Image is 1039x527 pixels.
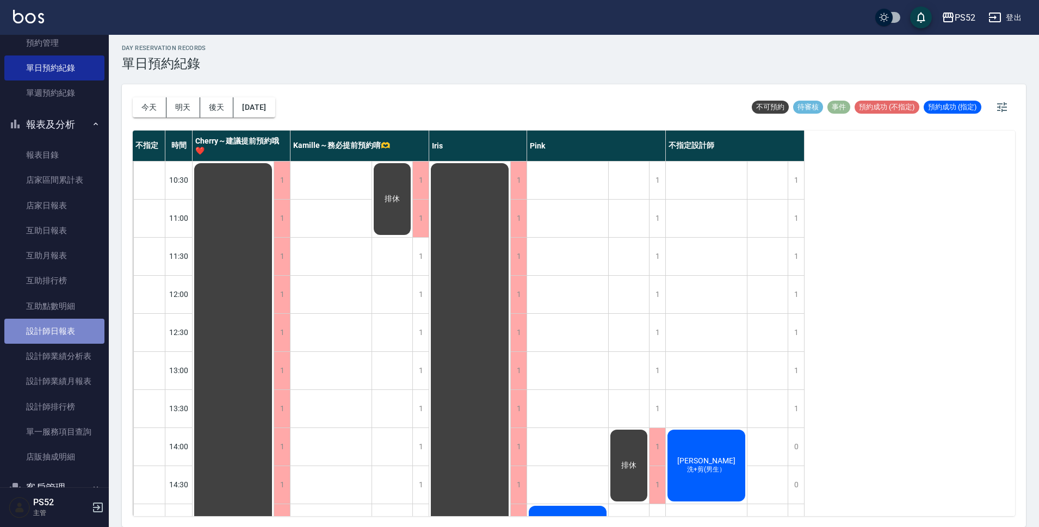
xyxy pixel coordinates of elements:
[510,314,527,351] div: 1
[412,314,429,351] div: 1
[788,390,804,427] div: 1
[274,390,290,427] div: 1
[165,351,193,389] div: 13:00
[4,30,104,55] a: 預約管理
[793,102,823,112] span: 待審核
[937,7,980,29] button: PS52
[274,200,290,237] div: 1
[4,344,104,369] a: 設計師業績分析表
[429,131,527,161] div: Iris
[412,390,429,427] div: 1
[412,352,429,389] div: 1
[165,466,193,504] div: 14:30
[412,200,429,237] div: 1
[4,55,104,80] a: 單日預約紀錄
[200,97,234,117] button: 後天
[649,466,665,504] div: 1
[382,194,402,204] span: 排休
[274,314,290,351] div: 1
[165,313,193,351] div: 12:30
[274,276,290,313] div: 1
[165,275,193,313] div: 12:00
[122,45,206,52] h2: day Reservation records
[4,80,104,106] a: 單週預約紀錄
[274,238,290,275] div: 1
[924,102,981,112] span: 預約成功 (指定)
[165,237,193,275] div: 11:30
[788,314,804,351] div: 1
[33,508,89,518] p: 主管
[4,294,104,319] a: 互助點數明細
[788,276,804,313] div: 1
[649,390,665,427] div: 1
[510,162,527,199] div: 1
[649,314,665,351] div: 1
[649,352,665,389] div: 1
[752,102,789,112] span: 不可預約
[412,466,429,504] div: 1
[788,352,804,389] div: 1
[4,474,104,502] button: 客戶管理
[666,131,805,161] div: 不指定設計師
[165,131,193,161] div: 時間
[510,352,527,389] div: 1
[233,97,275,117] button: [DATE]
[412,238,429,275] div: 1
[274,352,290,389] div: 1
[788,162,804,199] div: 1
[133,131,165,161] div: 不指定
[910,7,932,28] button: save
[527,131,666,161] div: Pink
[122,56,206,71] h3: 單日預約紀錄
[274,162,290,199] div: 1
[510,238,527,275] div: 1
[165,389,193,427] div: 13:30
[165,427,193,466] div: 14:00
[274,466,290,504] div: 1
[193,131,290,161] div: Cherry～建議提前預約哦❤️
[619,461,639,470] span: 排休
[4,319,104,344] a: 設計師日報表
[827,102,850,112] span: 事件
[412,276,429,313] div: 1
[412,428,429,466] div: 1
[649,276,665,313] div: 1
[788,200,804,237] div: 1
[685,465,728,474] span: 洗+剪(男生）
[510,390,527,427] div: 1
[412,162,429,199] div: 1
[675,456,738,465] span: [PERSON_NAME]
[649,428,665,466] div: 1
[274,428,290,466] div: 1
[4,369,104,394] a: 設計師業績月報表
[984,8,1026,28] button: 登出
[4,268,104,293] a: 互助排行榜
[4,193,104,218] a: 店家日報表
[4,444,104,469] a: 店販抽成明細
[510,428,527,466] div: 1
[955,11,975,24] div: PS52
[13,10,44,23] img: Logo
[166,97,200,117] button: 明天
[788,466,804,504] div: 0
[290,131,429,161] div: Kamille～務必提前預約唷🫶
[33,497,89,508] h5: PS52
[855,102,919,112] span: 預約成功 (不指定)
[510,276,527,313] div: 1
[649,200,665,237] div: 1
[133,97,166,117] button: 今天
[4,110,104,139] button: 報表及分析
[165,199,193,237] div: 11:00
[165,161,193,199] div: 10:30
[4,419,104,444] a: 單一服務項目查詢
[4,168,104,193] a: 店家區間累計表
[510,200,527,237] div: 1
[788,428,804,466] div: 0
[4,218,104,243] a: 互助日報表
[649,238,665,275] div: 1
[510,466,527,504] div: 1
[649,162,665,199] div: 1
[9,497,30,518] img: Person
[788,238,804,275] div: 1
[4,394,104,419] a: 設計師排行榜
